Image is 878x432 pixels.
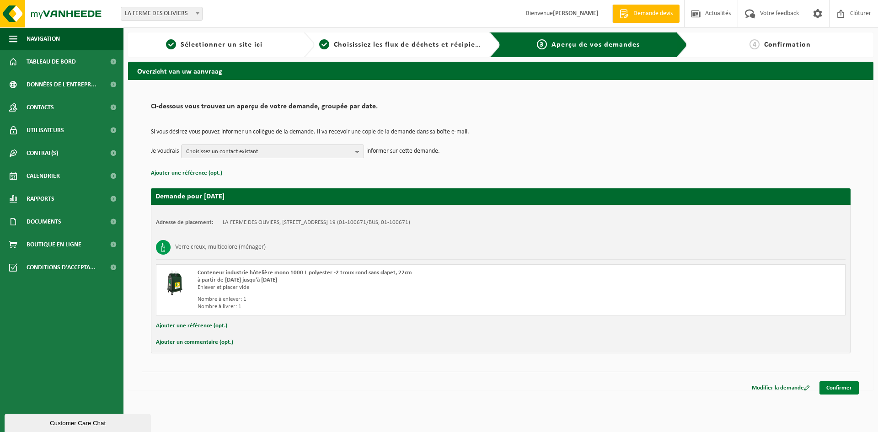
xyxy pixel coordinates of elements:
a: Demande devis [612,5,680,23]
div: Enlever et placer vide [198,284,537,291]
a: Modifier la demande [745,381,817,395]
a: Confirmer [819,381,859,395]
td: LA FERME DES OLIVIERS, [STREET_ADDRESS] 19 (01-100671/BUS, 01-100671) [223,219,410,226]
span: Aperçu de vos demandes [551,41,640,48]
span: LA FERME DES OLIVIERS [121,7,202,20]
span: Tableau de bord [27,50,76,73]
iframe: chat widget [5,412,153,432]
p: Si vous désirez vous pouvez informer un collègue de la demande. Il va recevoir une copie de la de... [151,129,851,135]
strong: Adresse de placement: [156,219,214,225]
span: Boutique en ligne [27,233,81,256]
h3: Verre creux, multicolore (ménager) [175,240,266,255]
span: Demande devis [631,9,675,18]
span: 1 [166,39,176,49]
span: Contacts [27,96,54,119]
button: Ajouter un commentaire (opt.) [156,336,233,348]
strong: [PERSON_NAME] [553,10,599,17]
span: Conditions d'accepta... [27,256,96,279]
img: CR-HR-1C-1000-PES-01.png [161,269,188,297]
span: 3 [537,39,547,49]
span: Choisissiez les flux de déchets et récipients [334,41,486,48]
p: informer sur cette demande. [366,144,440,158]
strong: à partir de [DATE] jusqu'à [DATE] [198,277,277,283]
span: Utilisateurs [27,119,64,142]
span: Choisissez un contact existant [186,145,352,159]
span: Calendrier [27,165,60,187]
button: Ajouter une référence (opt.) [156,320,227,332]
span: Données de l'entrepr... [27,73,96,96]
button: Choisissez un contact existant [181,144,364,158]
span: LA FERME DES OLIVIERS [121,7,203,21]
h2: Ci-dessous vous trouvez un aperçu de votre demande, groupée par date. [151,103,851,115]
span: Sélectionner un site ici [181,41,262,48]
span: Confirmation [764,41,811,48]
p: Je voudrais [151,144,179,158]
span: Contrat(s) [27,142,58,165]
button: Ajouter une référence (opt.) [151,167,222,179]
span: Rapports [27,187,54,210]
div: Nombre à livrer: 1 [198,303,537,310]
span: 4 [750,39,760,49]
span: 2 [319,39,329,49]
h2: Overzicht van uw aanvraag [128,62,873,80]
div: Nombre à enlever: 1 [198,296,537,303]
span: Conteneur industrie hôtelière mono 1000 L polyester -2 troux rond sans clapet, 22cm [198,270,412,276]
strong: Demande pour [DATE] [155,193,225,200]
span: Navigation [27,27,60,50]
a: 1Sélectionner un site ici [133,39,296,50]
a: 2Choisissiez les flux de déchets et récipients [319,39,483,50]
span: Documents [27,210,61,233]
